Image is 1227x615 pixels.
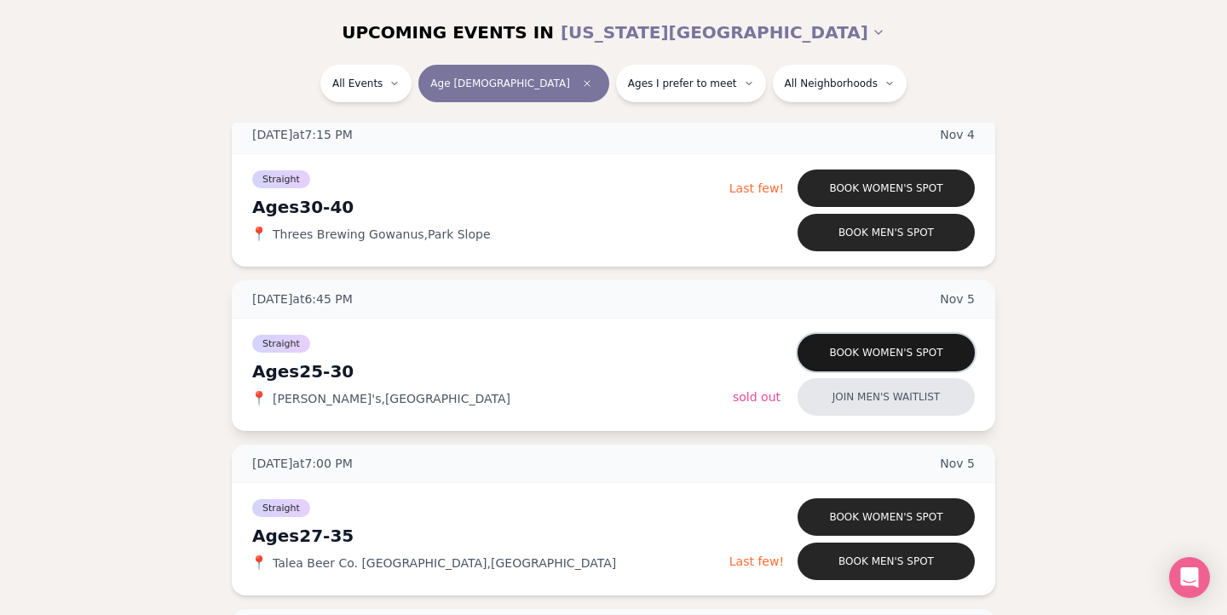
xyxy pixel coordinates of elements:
[320,65,412,102] button: All Events
[252,556,266,570] span: 📍
[798,498,975,536] button: Book women's spot
[616,65,766,102] button: Ages I prefer to meet
[733,390,781,404] span: Sold Out
[940,455,975,472] span: Nov 5
[252,392,266,405] span: 📍
[798,334,975,371] button: Book women's spot
[1169,557,1210,598] div: Open Intercom Messenger
[798,543,975,580] button: Book men's spot
[252,227,266,241] span: 📍
[252,335,310,353] span: Straight
[252,499,310,517] span: Straight
[785,77,878,90] span: All Neighborhoods
[561,14,885,51] button: [US_STATE][GEOGRAPHIC_DATA]
[628,77,737,90] span: Ages I prefer to meet
[252,126,353,143] span: [DATE] at 7:15 PM
[940,290,975,307] span: Nov 5
[729,555,784,568] span: Last few!
[252,290,353,307] span: [DATE] at 6:45 PM
[273,555,616,572] span: Talea Beer Co. [GEOGRAPHIC_DATA] , [GEOGRAPHIC_DATA]
[273,390,510,407] span: [PERSON_NAME]'s , [GEOGRAPHIC_DATA]
[798,214,975,251] button: Book men's spot
[342,20,554,44] span: UPCOMING EVENTS IN
[577,73,597,94] span: Clear age
[252,170,310,188] span: Straight
[273,226,491,243] span: Threes Brewing Gowanus , Park Slope
[332,77,383,90] span: All Events
[729,181,784,195] span: Last few!
[798,170,975,207] button: Book women's spot
[798,378,975,416] button: Join men's waitlist
[940,126,975,143] span: Nov 4
[252,455,353,472] span: [DATE] at 7:00 PM
[418,65,608,102] button: Age [DEMOGRAPHIC_DATA]Clear age
[252,359,733,383] div: Ages 25-30
[773,65,907,102] button: All Neighborhoods
[430,77,569,90] span: Age [DEMOGRAPHIC_DATA]
[252,195,729,219] div: Ages 30-40
[252,524,729,548] div: Ages 27-35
